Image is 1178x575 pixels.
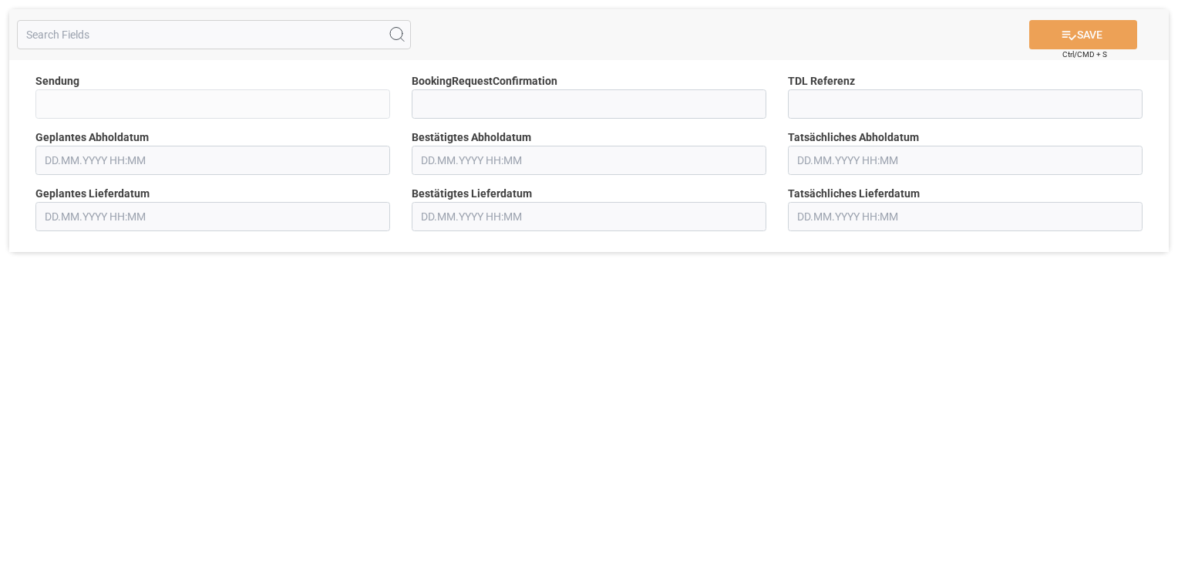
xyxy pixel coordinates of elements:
input: DD.MM.YYYY HH:MM [412,202,766,231]
input: DD.MM.YYYY HH:MM [788,202,1143,231]
span: Ctrl/CMD + S [1062,49,1107,60]
span: Bestätigtes Lieferdatum [412,186,532,202]
input: DD.MM.YYYY HH:MM [35,146,390,175]
input: Search Fields [17,20,411,49]
span: Bestätigtes Abholdatum [412,129,531,146]
span: TDL Referenz [788,73,855,89]
input: DD.MM.YYYY HH:MM [412,146,766,175]
span: Sendung [35,73,79,89]
span: Geplantes Lieferdatum [35,186,150,202]
input: DD.MM.YYYY HH:MM [35,202,390,231]
span: BookingRequestConfirmation [412,73,557,89]
span: Tatsächliches Lieferdatum [788,186,920,202]
span: Tatsächliches Abholdatum [788,129,919,146]
span: Geplantes Abholdatum [35,129,149,146]
input: DD.MM.YYYY HH:MM [788,146,1143,175]
button: SAVE [1029,20,1137,49]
